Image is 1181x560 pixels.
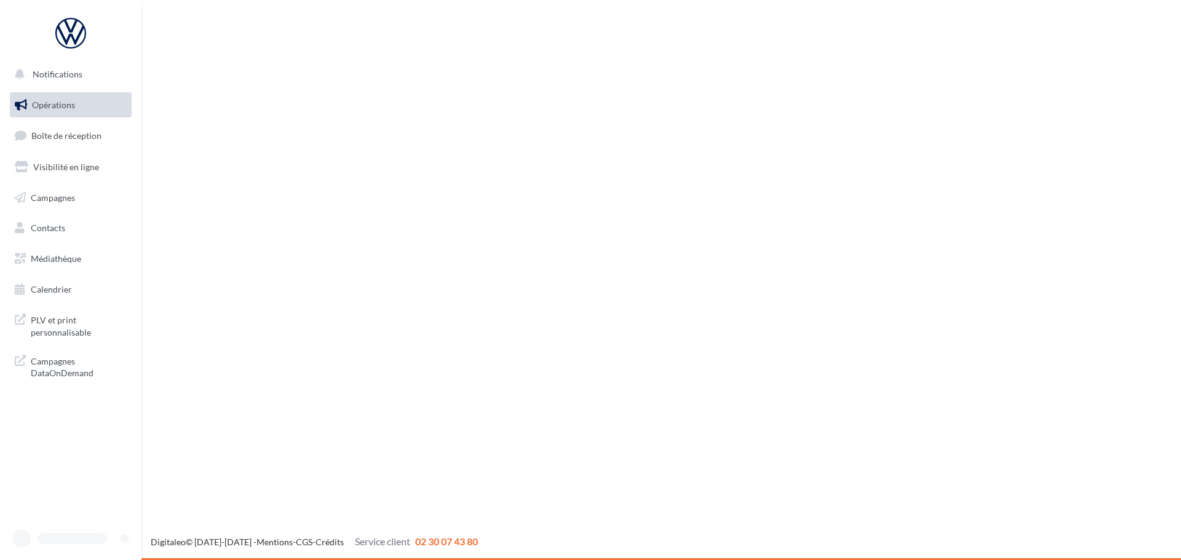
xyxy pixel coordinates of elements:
a: Calendrier [7,277,134,302]
a: Mentions [256,537,293,547]
span: Médiathèque [31,253,81,264]
span: Calendrier [31,284,72,294]
a: Boîte de réception [7,122,134,149]
span: Boîte de réception [31,130,101,141]
span: Opérations [32,100,75,110]
a: Visibilité en ligne [7,154,134,180]
span: 02 30 07 43 80 [415,535,478,547]
span: Campagnes [31,192,75,202]
span: PLV et print personnalisable [31,312,127,338]
span: Notifications [33,69,82,79]
a: Digitaleo [151,537,186,547]
button: Notifications [7,61,129,87]
span: Service client [355,535,410,547]
span: © [DATE]-[DATE] - - - [151,537,478,547]
a: Campagnes DataOnDemand [7,348,134,384]
a: PLV et print personnalisable [7,307,134,343]
a: Opérations [7,92,134,118]
a: Campagnes [7,185,134,211]
a: Contacts [7,215,134,241]
span: Campagnes DataOnDemand [31,353,127,379]
a: Médiathèque [7,246,134,272]
a: Crédits [316,537,344,547]
span: Contacts [31,223,65,233]
a: CGS [296,537,312,547]
span: Visibilité en ligne [33,162,99,172]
